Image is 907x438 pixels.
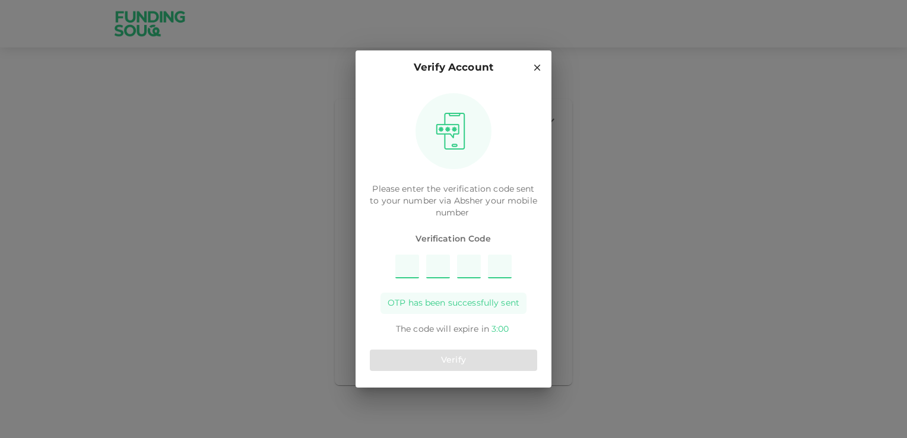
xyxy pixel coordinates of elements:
input: Please enter OTP character 3 [457,255,481,278]
span: Verification Code [370,233,537,245]
input: Please enter OTP character 1 [395,255,419,278]
input: Please enter OTP character 2 [426,255,450,278]
p: Verify Account [414,60,493,76]
img: otpImage [432,112,470,150]
span: OTP has been successfully sent [388,297,519,309]
p: Please enter the verification code sent to your number via Absher [370,183,537,219]
span: 3 : 00 [491,325,509,334]
span: The code will expire in [396,325,489,334]
span: your mobile number [436,197,537,217]
input: Please enter OTP character 4 [488,255,512,278]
